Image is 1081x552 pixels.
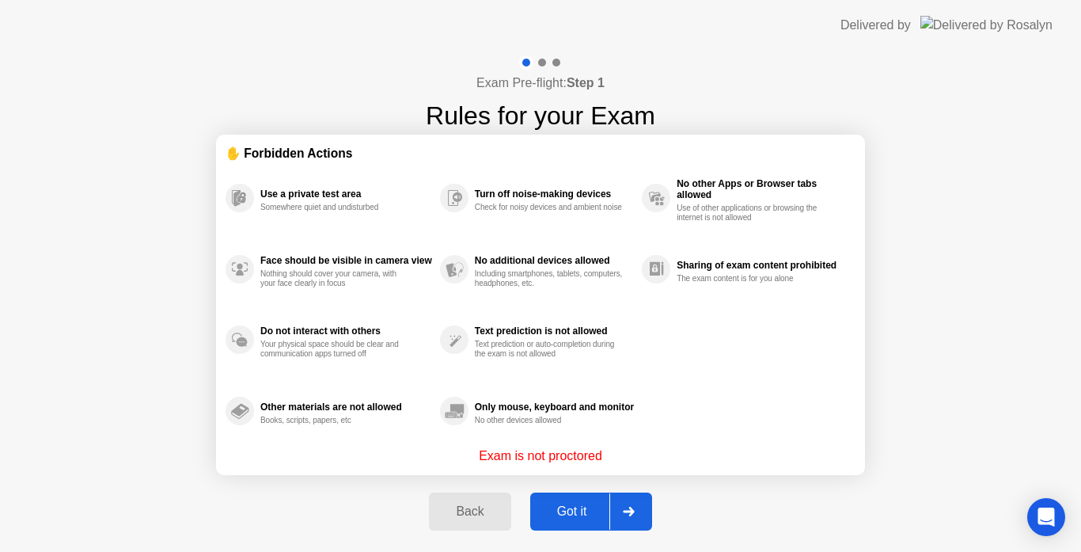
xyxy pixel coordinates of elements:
[479,447,602,466] p: Exam is not proctored
[260,203,410,212] div: Somewhere quiet and undisturbed
[840,16,911,35] div: Delivered by
[677,260,848,271] div: Sharing of exam content prohibited
[475,340,624,359] div: Text prediction or auto-completion during the exam is not allowed
[260,402,432,413] div: Other materials are not allowed
[677,178,848,200] div: No other Apps or Browser tabs allowed
[260,325,432,337] div: Do not interact with others
[475,269,624,288] div: Including smartphones, tablets, computers, headphones, etc.
[535,504,609,519] div: Got it
[475,255,634,266] div: No additional devices allowed
[260,269,410,288] div: Nothing should cover your camera, with your face clearly in focus
[429,493,510,531] button: Back
[475,188,634,200] div: Turn off noise-making devices
[475,416,624,425] div: No other devices allowed
[530,493,652,531] button: Got it
[475,402,634,413] div: Only mouse, keyboard and monitor
[1027,498,1065,536] div: Open Intercom Messenger
[567,76,605,89] b: Step 1
[226,144,855,162] div: ✋ Forbidden Actions
[677,274,826,284] div: The exam content is for you alone
[434,504,506,519] div: Back
[260,340,410,359] div: Your physical space should be clear and communication apps turned off
[475,203,624,212] div: Check for noisy devices and ambient noise
[260,255,432,266] div: Face should be visible in camera view
[475,325,634,337] div: Text prediction is not allowed
[260,188,432,200] div: Use a private test area
[426,97,655,135] h1: Rules for your Exam
[260,416,410,425] div: Books, scripts, papers, etc
[476,74,605,93] h4: Exam Pre-flight:
[677,204,826,223] div: Use of other applications or browsing the internet is not allowed
[920,16,1053,34] img: Delivered by Rosalyn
